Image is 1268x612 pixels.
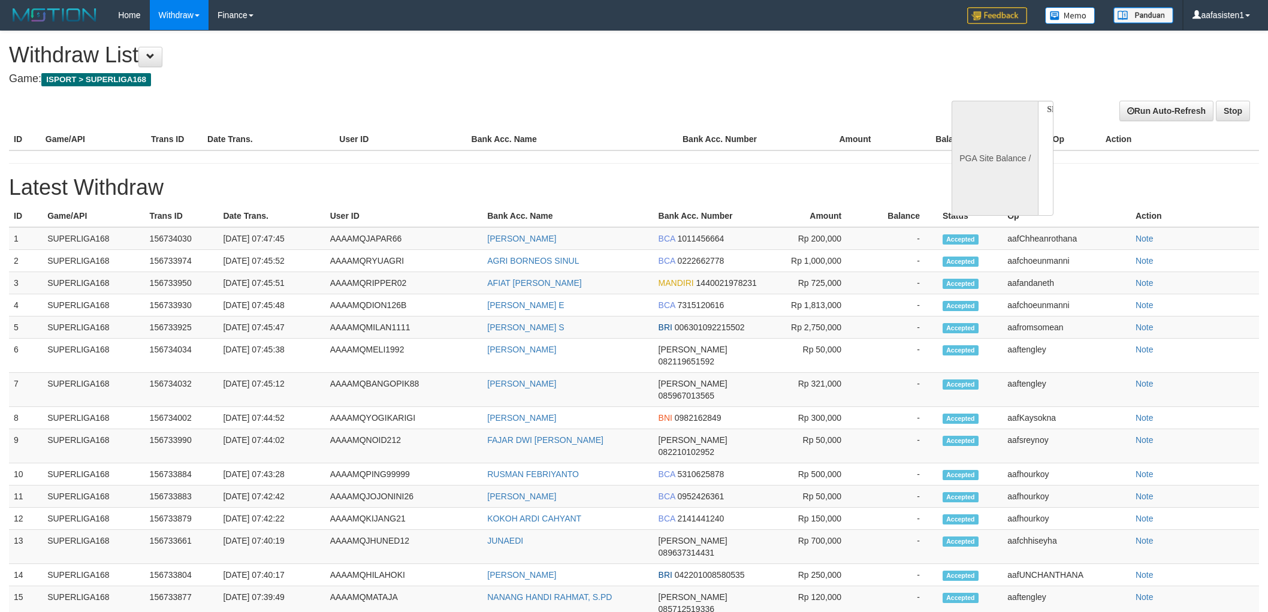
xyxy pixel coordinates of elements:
td: SUPERLIGA168 [43,227,144,250]
td: - [859,463,938,486]
a: Note [1136,413,1154,423]
a: Note [1136,300,1154,310]
td: - [859,227,938,250]
a: [PERSON_NAME] S [487,322,564,332]
span: BRI [659,570,672,580]
td: [DATE] 07:40:17 [218,564,325,586]
span: BCA [659,256,675,266]
th: Bank Acc. Name [482,205,653,227]
td: [DATE] 07:44:52 [218,407,325,429]
span: Accepted [943,436,979,446]
td: AAAAMQMILAN1111 [325,316,483,339]
td: 8 [9,407,43,429]
a: AFIAT [PERSON_NAME] [487,278,581,288]
td: AAAAMQDION126B [325,294,483,316]
a: Run Auto-Refresh [1119,101,1213,121]
td: aaftengley [1003,339,1131,373]
td: AAAAMQRIPPER02 [325,272,483,294]
td: aaftengley [1003,373,1131,407]
th: Bank Acc. Name [467,128,678,150]
td: [DATE] 07:43:28 [218,463,325,486]
a: Note [1136,492,1154,501]
td: AAAAMQNOID212 [325,429,483,463]
span: BCA [659,514,675,523]
td: SUPERLIGA168 [43,530,144,564]
td: aafChheanrothana [1003,227,1131,250]
th: Trans ID [145,205,219,227]
th: Bank Acc. Number [678,128,783,150]
td: 11 [9,486,43,508]
td: Rp 500,000 [767,463,859,486]
td: SUPERLIGA168 [43,463,144,486]
span: 0982162849 [675,413,721,423]
th: Amount [783,128,889,150]
td: [DATE] 07:45:47 [218,316,325,339]
a: [PERSON_NAME] [487,492,556,501]
th: ID [9,128,41,150]
td: SUPERLIGA168 [43,272,144,294]
span: 082210102952 [659,447,714,457]
span: MANDIRI [659,278,694,288]
td: 156733883 [145,486,219,508]
td: Rp 1,000,000 [767,250,859,272]
a: Note [1136,592,1154,602]
td: 156734032 [145,373,219,407]
span: 2141441240 [677,514,724,523]
th: User ID [325,205,483,227]
th: Balance [889,128,986,150]
a: Note [1136,469,1154,479]
th: Op [1003,205,1131,227]
a: [PERSON_NAME] [487,379,556,388]
span: BCA [659,469,675,479]
td: 156733884 [145,463,219,486]
td: Rp 50,000 [767,486,859,508]
td: 156733930 [145,294,219,316]
th: Date Trans. [218,205,325,227]
td: - [859,564,938,586]
span: 042201008580535 [675,570,745,580]
td: 9 [9,429,43,463]
td: aafromsomean [1003,316,1131,339]
a: Note [1136,570,1154,580]
td: [DATE] 07:45:48 [218,294,325,316]
img: panduan.png [1113,7,1173,23]
th: Action [1131,205,1259,227]
span: ISPORT > SUPERLIGA168 [41,73,151,86]
td: - [859,272,938,294]
td: 156733661 [145,530,219,564]
td: 14 [9,564,43,586]
span: Accepted [943,593,979,603]
img: Feedback.jpg [967,7,1027,24]
td: AAAAMQMELI1992 [325,339,483,373]
span: 1011456664 [677,234,724,243]
th: Amount [767,205,859,227]
a: Note [1136,514,1154,523]
td: Rp 300,000 [767,407,859,429]
a: Note [1136,278,1154,288]
td: 156734030 [145,227,219,250]
h1: Withdraw List [9,43,834,67]
span: 006301092215502 [675,322,745,332]
span: [PERSON_NAME] [659,536,727,545]
td: - [859,250,938,272]
td: Rp 1,813,000 [767,294,859,316]
td: aafhourkoy [1003,463,1131,486]
td: AAAAMQJHUNED12 [325,530,483,564]
th: Balance [859,205,938,227]
a: Note [1136,256,1154,266]
td: Rp 200,000 [767,227,859,250]
td: SUPERLIGA168 [43,316,144,339]
td: - [859,508,938,530]
th: Trans ID [146,128,203,150]
img: Button%20Memo.svg [1045,7,1095,24]
a: AGRI BORNEOS SINUL [487,256,579,266]
td: SUPERLIGA168 [43,486,144,508]
td: - [859,339,938,373]
span: BCA [659,492,675,501]
td: aafchhiseyha [1003,530,1131,564]
h1: Latest Withdraw [9,176,1259,200]
td: [DATE] 07:45:51 [218,272,325,294]
td: 4 [9,294,43,316]
td: SUPERLIGA168 [43,429,144,463]
td: aafhourkoy [1003,486,1131,508]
